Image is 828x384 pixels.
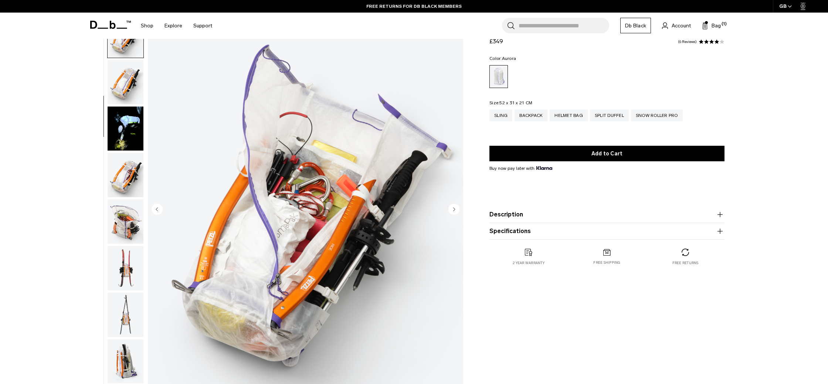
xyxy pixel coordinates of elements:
[536,166,552,170] img: {"height" => 20, "alt" => "Klarna"}
[489,38,503,45] span: £349
[107,199,144,244] button: Weigh_Lighter_Backpack_25L_7.png
[489,56,516,61] legend: Color:
[107,60,144,105] button: Weigh_Lighter_Backpack_25L_5.png
[593,260,620,265] p: Free shipping
[489,146,724,161] button: Add to Cart
[108,153,143,197] img: Weigh_Lighter_Backpack_25L_6.png
[448,203,459,216] button: Next slide
[489,210,724,219] button: Description
[515,110,547,121] a: Backpack
[620,18,651,33] a: Db Black
[193,13,212,39] a: Support
[108,60,143,104] img: Weigh_Lighter_Backpack_25L_5.png
[712,22,721,30] span: Bag
[107,246,144,291] button: Weigh_Lighter_Backpack_25L_8.png
[672,260,699,266] p: Free returns
[108,107,143,151] img: Weigh Lighter Backpack 25L Aurora
[107,106,144,151] button: Weigh Lighter Backpack 25L Aurora
[499,100,532,105] span: 52 x 31 x 21 CM
[678,40,697,44] a: 6 reviews
[107,152,144,198] button: Weigh_Lighter_Backpack_25L_6.png
[152,203,163,216] button: Previous slide
[672,22,691,30] span: Account
[108,293,143,337] img: Weigh_Lighter_Backpack_25L_9.png
[141,13,153,39] a: Shop
[366,3,462,10] a: FREE RETURNS FOR DB BLACK MEMBERS
[107,339,144,384] button: Weigh_Lighter_Backpack_25L_10.png
[489,101,532,105] legend: Size:
[489,110,512,121] a: Sling
[631,110,683,121] a: Snow Roller Pro
[108,199,143,244] img: Weigh_Lighter_Backpack_25L_7.png
[722,21,727,27] span: (1)
[489,65,508,88] a: Aurora
[107,292,144,337] button: Weigh_Lighter_Backpack_25L_9.png
[164,13,182,39] a: Explore
[550,110,588,121] a: Helmet Bag
[590,110,629,121] a: Split Duffel
[489,227,724,236] button: Specifications
[108,339,143,384] img: Weigh_Lighter_Backpack_25L_10.png
[108,246,143,290] img: Weigh_Lighter_Backpack_25L_8.png
[662,21,691,30] a: Account
[513,260,544,266] p: 2 year warranty
[702,21,721,30] button: Bag (1)
[502,56,516,61] span: Aurora
[135,13,218,39] nav: Main Navigation
[489,165,552,172] span: Buy now pay later with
